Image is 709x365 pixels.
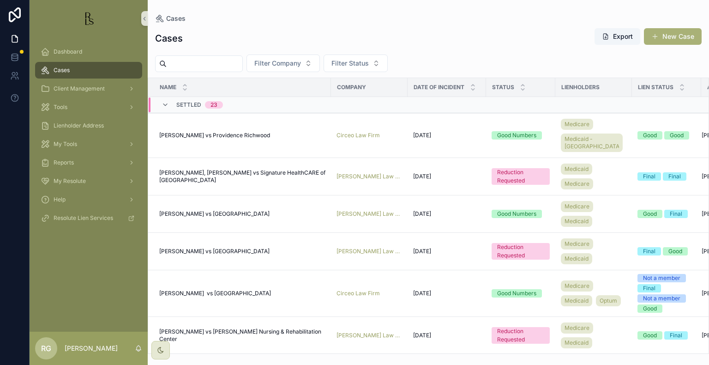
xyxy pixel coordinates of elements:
[670,331,682,340] div: Final
[565,203,589,210] span: Medicare
[413,173,481,180] a: [DATE]
[561,279,626,308] a: MedicareMedicaidOptum
[565,339,589,347] span: Medicaid
[246,55,320,72] button: Select Button
[643,274,680,282] div: Not a member
[670,210,682,218] div: Final
[637,131,696,140] a: GoodGood
[561,201,593,212] a: Medicare
[637,172,696,181] a: FinalFinal
[35,136,142,152] a: My Tools
[565,135,619,150] span: Medicaid - [GEOGRAPHIC_DATA]
[159,328,325,343] a: [PERSON_NAME] vs [PERSON_NAME] Nursing & Rehabilitation Center
[565,121,589,128] span: Medicare
[413,332,481,339] a: [DATE]
[643,247,655,255] div: Final
[561,238,593,249] a: Medicare
[81,11,96,26] img: App logo
[643,172,655,181] div: Final
[492,243,550,260] a: Reduction Requested
[336,248,402,255] a: [PERSON_NAME] Law PLLC
[413,210,431,218] span: [DATE]
[561,134,623,152] a: Medicaid - [GEOGRAPHIC_DATA]
[159,248,270,255] span: [PERSON_NAME] vs [GEOGRAPHIC_DATA]
[336,132,380,139] span: Circeo Law Firm
[643,331,657,340] div: Good
[35,99,142,116] a: Tools
[155,32,183,45] h1: Cases
[35,117,142,134] a: Lienholder Address
[595,28,640,45] button: Export
[565,255,589,262] span: Medicaid
[413,132,481,139] a: [DATE]
[65,344,118,353] p: [PERSON_NAME]
[54,48,82,55] span: Dashboard
[54,103,67,111] span: Tools
[159,290,271,297] span: [PERSON_NAME] vs [GEOGRAPHIC_DATA]
[54,67,70,74] span: Cases
[644,28,702,45] button: New Case
[336,290,380,297] a: Circeo Law Firm
[254,59,301,68] span: Filter Company
[54,122,104,129] span: Lienholder Address
[565,180,589,188] span: Medicare
[497,243,544,260] div: Reduction Requested
[492,327,550,344] a: Reduction Requested
[159,132,270,139] span: [PERSON_NAME] vs Providence Richwood
[561,199,626,229] a: MedicareMedicaid
[54,196,66,203] span: Help
[668,247,682,255] div: Good
[643,294,680,303] div: Not a member
[159,132,325,139] a: [PERSON_NAME] vs Providence Richwood
[35,191,142,208] a: Help
[561,253,592,264] a: Medicaid
[638,84,673,91] span: Lien Status
[596,295,621,306] a: Optum
[336,210,402,218] a: [PERSON_NAME] Law PLLC
[643,304,657,313] div: Good
[561,237,626,266] a: MedicareMedicaid
[413,248,481,255] a: [DATE]
[561,321,626,350] a: MedicareMedicaid
[336,173,402,180] a: [PERSON_NAME] Law PLLC
[492,210,550,218] a: Good Numbers
[35,210,142,226] a: Resolute Lien Services
[159,210,270,218] span: [PERSON_NAME] vs [GEOGRAPHIC_DATA]
[565,324,589,332] span: Medicare
[166,14,186,23] span: Cases
[561,337,592,348] a: Medicaid
[565,297,589,304] span: Medicaid
[337,84,366,91] span: Company
[413,290,431,297] span: [DATE]
[637,331,696,340] a: GoodFinal
[643,210,657,218] div: Good
[331,59,369,68] span: Filter Status
[643,284,655,292] div: Final
[54,85,105,92] span: Client Management
[643,131,657,140] div: Good
[492,84,514,91] span: Status
[561,162,626,191] a: MedicaidMedicare
[176,101,201,109] span: Settled
[497,327,544,344] div: Reduction Requested
[159,169,325,184] span: [PERSON_NAME], [PERSON_NAME] vs Signature HealthCARE of [GEOGRAPHIC_DATA]
[54,177,86,185] span: My Resolute
[324,55,388,72] button: Select Button
[492,168,550,185] a: Reduction Requested
[565,282,589,290] span: Medicare
[413,173,431,180] span: [DATE]
[30,37,148,238] div: scrollable content
[561,322,593,334] a: Medicare
[492,289,550,298] a: Good Numbers
[159,248,325,255] a: [PERSON_NAME] vs [GEOGRAPHIC_DATA]
[413,332,431,339] span: [DATE]
[565,165,589,173] span: Medicaid
[35,43,142,60] a: Dashboard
